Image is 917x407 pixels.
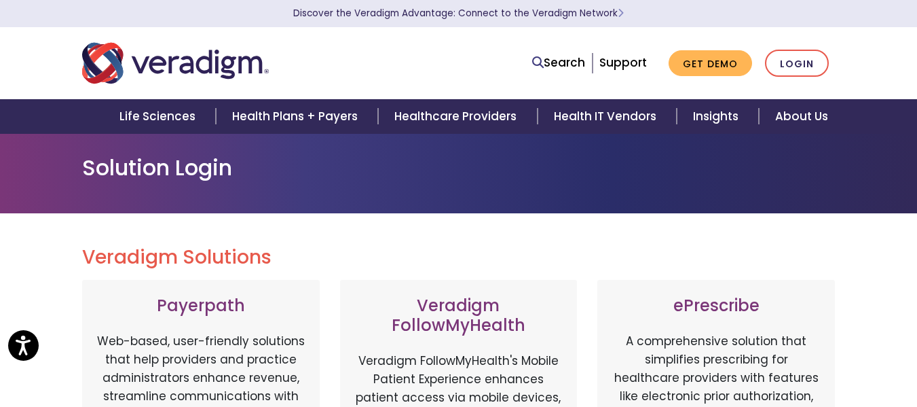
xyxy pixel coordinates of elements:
a: Search [532,54,585,72]
a: Health Plans + Payers [216,99,378,134]
img: Veradigm logo [82,41,269,86]
a: About Us [759,99,844,134]
h3: ePrescribe [611,296,821,316]
h1: Solution Login [82,155,836,181]
a: Get Demo [669,50,752,77]
h2: Veradigm Solutions [82,246,836,269]
iframe: Drift Chat Widget [656,309,901,391]
a: Login [765,50,829,77]
h3: Payerpath [96,296,306,316]
span: Learn More [618,7,624,20]
a: Insights [677,99,759,134]
a: Discover the Veradigm Advantage: Connect to the Veradigm NetworkLearn More [293,7,624,20]
a: Health IT Vendors [538,99,677,134]
h3: Veradigm FollowMyHealth [354,296,564,336]
a: Life Sciences [103,99,216,134]
a: Support [599,54,647,71]
a: Healthcare Providers [378,99,537,134]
